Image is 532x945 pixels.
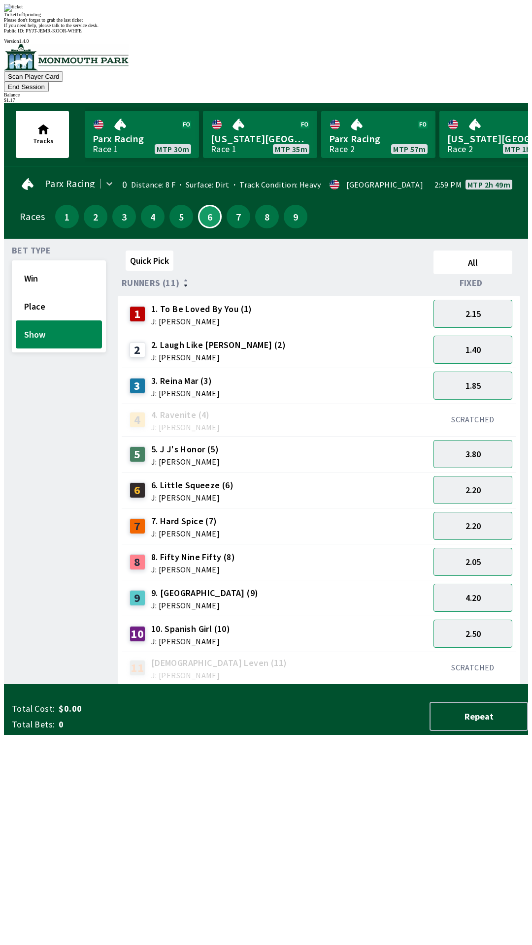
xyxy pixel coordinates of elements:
span: 2.20 [465,520,481,532]
div: 6 [130,482,145,498]
span: 2:59 PM [434,181,462,189]
img: venue logo [4,44,129,70]
div: Balance [4,92,528,97]
span: J: [PERSON_NAME] [151,423,220,431]
button: Quick Pick [126,251,173,271]
span: MTP 30m [157,145,189,153]
span: 2.15 [465,308,481,319]
span: If you need help, please talk to the service desk. [4,23,99,28]
div: 5 [130,446,145,462]
div: 11 [130,660,145,676]
span: Fixed [460,279,483,287]
div: SCRATCHED [433,662,512,672]
button: 7 [227,205,250,228]
span: 6 [201,214,218,219]
span: 8. Fifty Nine Fifty (8) [151,551,235,564]
a: Parx RacingRace 2MTP 57m [321,111,435,158]
span: 4. Ravenite (4) [151,409,220,421]
span: Total Bets: [12,719,55,730]
img: ticket [4,4,23,12]
div: Please don't forget to grab the last ticket [4,17,528,23]
button: 2 [84,205,107,228]
span: All [438,257,508,268]
div: Race 1 [211,145,236,153]
span: 5 [172,213,191,220]
div: Race 2 [447,145,473,153]
span: J: [PERSON_NAME] [151,494,233,502]
span: 4 [143,213,162,220]
div: Version 1.4.0 [4,38,528,44]
div: 8 [130,554,145,570]
button: 1.40 [433,336,512,364]
span: 4.20 [465,592,481,603]
button: 4 [141,205,165,228]
div: Races [20,213,45,220]
button: 4.20 [433,584,512,612]
span: Tracks [33,136,54,145]
span: 3 [115,213,133,220]
span: J: [PERSON_NAME] [151,530,220,537]
button: 2.05 [433,548,512,576]
div: SCRATCHED [433,414,512,424]
span: 2.50 [465,628,481,639]
span: PYJT-JEMR-KOOR-WHFE [26,28,82,33]
span: 7. Hard Spice (7) [151,515,220,528]
span: Track Condition: Heavy [230,180,321,189]
span: 6. Little Squeeze (6) [151,479,233,492]
button: 2.20 [433,512,512,540]
span: 2.05 [465,556,481,567]
span: Runners (11) [122,279,180,287]
div: 3 [130,378,145,394]
span: 1. To Be Loved By You (1) [151,303,252,315]
div: 9 [130,590,145,606]
span: [US_STATE][GEOGRAPHIC_DATA] [211,132,309,145]
button: Scan Player Card [4,71,63,82]
span: Show [24,329,94,340]
span: J: [PERSON_NAME] [151,353,286,361]
span: 0 [59,719,214,730]
span: Win [24,273,94,284]
span: Parx Racing [329,132,428,145]
span: MTP 2h 49m [467,181,510,189]
span: 8 [258,213,276,220]
button: Repeat [430,702,528,731]
button: 8 [255,205,279,228]
div: 10 [130,626,145,642]
button: Tracks [16,111,69,158]
button: End Session [4,82,49,92]
span: 10. Spanish Girl (10) [151,623,230,635]
span: 1.85 [465,380,481,391]
button: 2.20 [433,476,512,504]
span: Total Cost: [12,703,55,715]
span: MTP 35m [275,145,307,153]
span: J: [PERSON_NAME] [151,566,235,573]
span: 3. Reina Mar (3) [151,375,220,387]
span: 2 [86,213,105,220]
button: 2.50 [433,620,512,648]
button: Win [16,264,102,292]
a: [US_STATE][GEOGRAPHIC_DATA]Race 1MTP 35m [203,111,317,158]
span: Quick Pick [130,255,169,266]
button: Place [16,292,102,320]
a: Parx RacingRace 1MTP 30m [85,111,199,158]
div: Ticket 1 of 1 printing [4,12,528,17]
button: 9 [284,205,307,228]
div: Race 1 [93,145,118,153]
span: Distance: 8 F [131,180,175,189]
span: MTP 57m [393,145,426,153]
button: 1 [55,205,79,228]
span: 5. J J's Honor (5) [151,443,220,456]
span: Place [24,301,94,312]
button: 5 [169,205,193,228]
span: 2. Laugh Like [PERSON_NAME] (2) [151,339,286,351]
span: Bet Type [12,247,51,254]
span: J: [PERSON_NAME] [151,458,220,466]
div: 1 [130,306,145,322]
button: 6 [198,205,222,228]
span: 1 [58,213,76,220]
span: 9. [GEOGRAPHIC_DATA] (9) [151,587,259,599]
span: Parx Racing [93,132,191,145]
span: Surface: Dirt [175,180,230,189]
span: 7 [229,213,248,220]
div: $ 1.17 [4,97,528,103]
